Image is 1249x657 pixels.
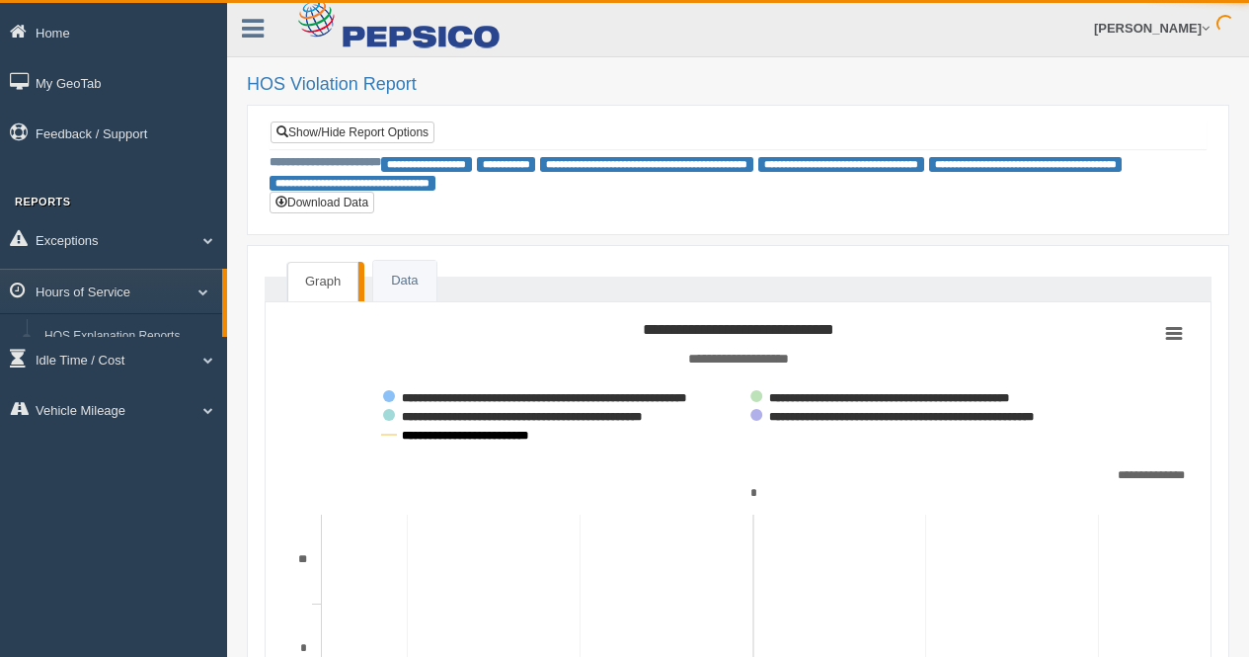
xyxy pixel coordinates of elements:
a: Graph [287,262,358,301]
h2: HOS Violation Report [247,75,1229,95]
a: Show/Hide Report Options [271,122,434,143]
a: Data [373,261,435,301]
a: HOS Explanation Reports [36,319,222,355]
button: Download Data [270,192,374,213]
